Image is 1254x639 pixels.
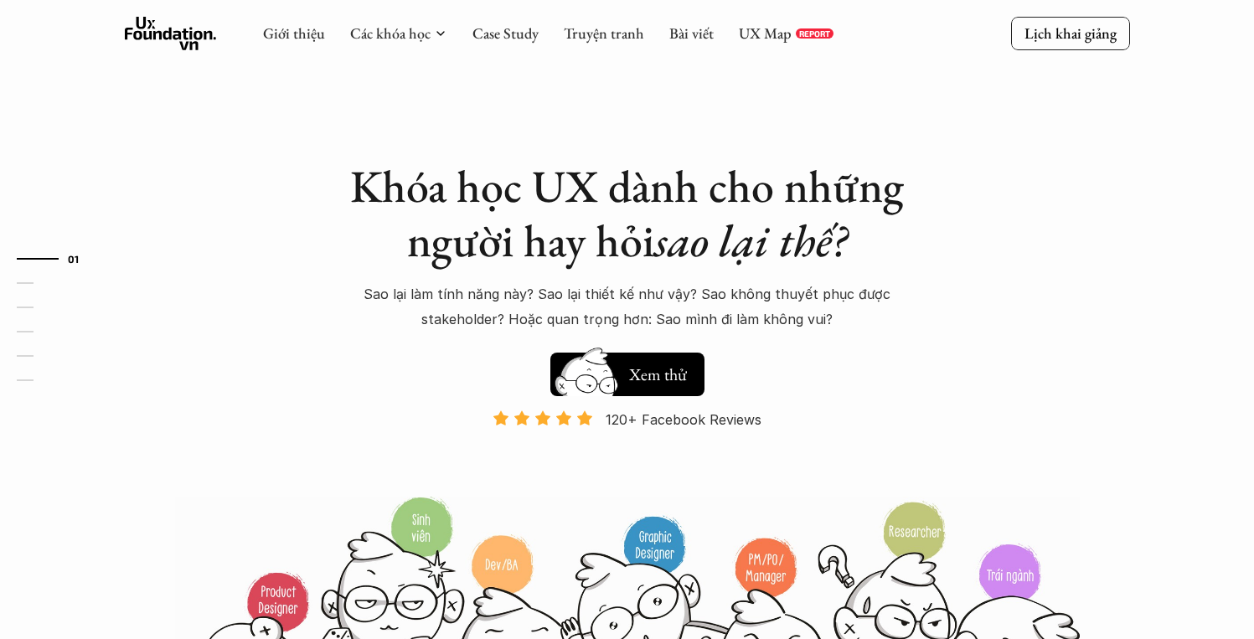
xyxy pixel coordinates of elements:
[350,23,431,43] a: Các khóa học
[564,23,644,43] a: Truyện tranh
[17,249,96,269] a: 01
[472,23,539,43] a: Case Study
[478,410,777,494] a: 120+ Facebook Reviews
[739,23,792,43] a: UX Map
[1011,17,1130,49] a: Lịch khai giảng
[796,28,833,39] a: REPORT
[68,253,80,265] strong: 01
[669,23,714,43] a: Bài viết
[1024,23,1117,43] p: Lịch khai giảng
[343,281,912,332] p: Sao lại làm tính năng này? Sao lại thiết kế như vậy? Sao không thuyết phục được stakeholder? Hoặc...
[606,407,761,432] p: 120+ Facebook Reviews
[550,344,704,396] a: Xem thử
[629,363,687,386] h5: Xem thử
[334,159,921,268] h1: Khóa học UX dành cho những người hay hỏi
[263,23,325,43] a: Giới thiệu
[654,211,847,270] em: sao lại thế?
[799,28,830,39] p: REPORT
